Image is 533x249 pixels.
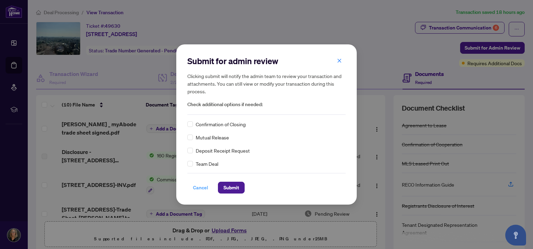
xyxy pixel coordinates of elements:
span: Submit [223,182,239,193]
span: Deposit Receipt Request [196,147,250,154]
span: close [337,58,342,63]
span: Check additional options if needed: [187,101,346,109]
span: Team Deal [196,160,218,168]
button: Submit [218,182,245,194]
span: Confirmation of Closing [196,120,246,128]
button: Open asap [505,225,526,246]
span: Mutual Release [196,134,229,141]
span: Cancel [193,182,208,193]
h2: Submit for admin review [187,55,346,67]
button: Cancel [187,182,214,194]
h5: Clicking submit will notify the admin team to review your transaction and attachments. You can st... [187,72,346,95]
